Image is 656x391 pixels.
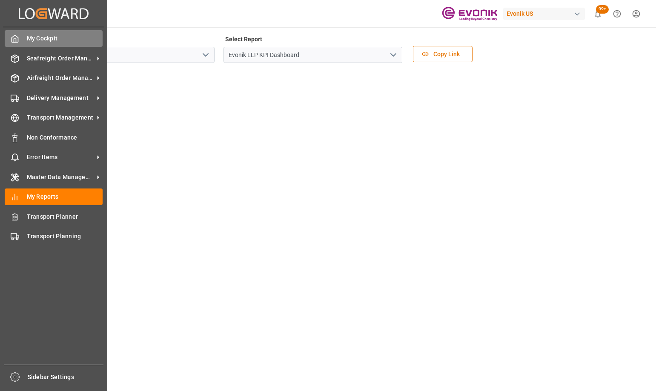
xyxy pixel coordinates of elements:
[413,46,473,62] button: Copy Link
[223,33,264,45] label: Select Report
[27,94,94,103] span: Delivery Management
[596,5,609,14] span: 99+
[442,6,497,21] img: Evonik-brand-mark-Deep-Purple-RGB.jpeg_1700498283.jpeg
[27,232,103,241] span: Transport Planning
[387,49,399,62] button: open menu
[27,133,103,142] span: Non Conformance
[223,47,402,63] input: Type to search/select
[28,373,104,382] span: Sidebar Settings
[503,6,588,22] button: Evonik US
[27,54,94,63] span: Seafreight Order Management
[5,30,103,47] a: My Cockpit
[5,188,103,205] a: My Reports
[27,153,94,162] span: Error Items
[5,129,103,146] a: Non Conformance
[5,228,103,245] a: Transport Planning
[27,192,103,201] span: My Reports
[503,8,585,20] div: Evonik US
[27,113,94,122] span: Transport Management
[36,47,215,63] input: Type to search/select
[27,74,94,83] span: Airfreight Order Management
[27,212,103,221] span: Transport Planner
[429,50,464,59] span: Copy Link
[27,34,103,43] span: My Cockpit
[5,208,103,225] a: Transport Planner
[607,4,627,23] button: Help Center
[199,49,212,62] button: open menu
[588,4,607,23] button: show 101 new notifications
[27,173,94,182] span: Master Data Management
